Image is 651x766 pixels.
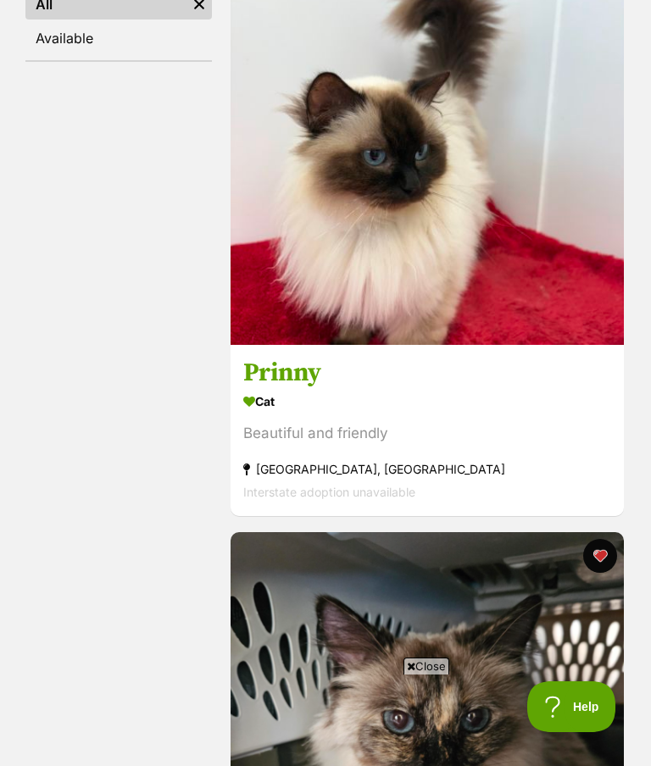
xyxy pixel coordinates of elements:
div: [GEOGRAPHIC_DATA], [GEOGRAPHIC_DATA] [243,458,611,480]
iframe: Advertisement [17,681,634,758]
span: Interstate adoption unavailable [243,485,415,499]
iframe: Help Scout Beacon - Open [527,681,617,732]
h3: Prinny [243,357,611,389]
a: Available [25,23,212,53]
a: Prinny Cat Beautiful and friendly [GEOGRAPHIC_DATA], [GEOGRAPHIC_DATA] Interstate adoption unavai... [231,344,624,516]
button: favourite [583,539,617,573]
div: Cat [243,389,611,414]
div: Beautiful and friendly [243,422,611,445]
span: Close [403,658,449,674]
